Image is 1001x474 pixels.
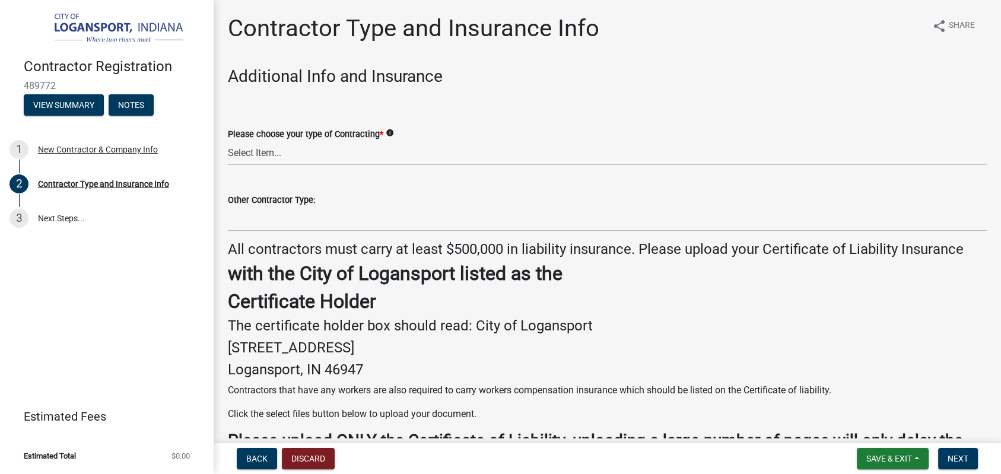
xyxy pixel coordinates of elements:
button: Save & Exit [857,448,929,469]
strong: with the City of Logansport listed as the [228,262,563,285]
button: Notes [109,94,154,116]
div: Contractor Type and Insurance Info [38,180,169,188]
p: Contractors that have any workers are also required to carry workers compensation insurance which... [228,383,987,397]
div: 3 [9,209,28,228]
h4: All contractors must carry at least $500,000 in liability insurance. Please upload your Certifica... [228,241,987,258]
div: 1 [9,140,28,159]
a: Estimated Fees [9,405,195,428]
p: Click the select files button below to upload your document. [228,407,987,421]
div: 2 [9,174,28,193]
strong: Please upload ONLY the Certificate of Liability, uploading a large number of pages will only dela... [228,431,963,470]
label: Other Contractor Type: [228,196,315,205]
h4: Contractor Registration [24,58,204,75]
button: View Summary [24,94,104,116]
span: Next [948,454,968,463]
div: New Contractor & Company Info [38,145,158,154]
h4: Logansport, IN 46947 [228,361,987,378]
span: Save & Exit [866,454,912,463]
strong: Certificate Holder [228,290,376,313]
span: 489772 [24,80,190,91]
button: Discard [282,448,335,469]
span: Back [246,454,268,463]
i: info [386,129,394,137]
button: Next [938,448,978,469]
wm-modal-confirm: Notes [109,101,154,110]
i: share [932,19,946,33]
span: $0.00 [171,452,190,460]
wm-modal-confirm: Summary [24,101,104,110]
img: City of Logansport, Indiana [24,12,195,46]
label: Please choose your type of Contracting [228,131,383,139]
span: Estimated Total [24,452,76,460]
h4: [STREET_ADDRESS] [228,339,987,357]
h3: Additional Info and Insurance [228,66,987,87]
button: shareShare [923,14,984,37]
h4: The certificate holder box should read: City of Logansport [228,317,987,335]
h1: Contractor Type and Insurance Info [228,14,599,43]
span: Share [949,19,975,33]
button: Back [237,448,277,469]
